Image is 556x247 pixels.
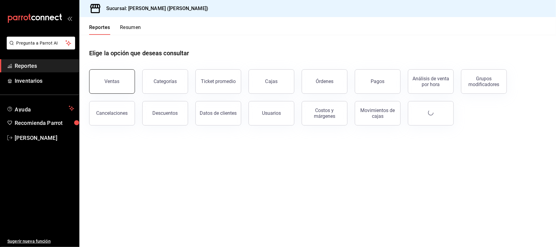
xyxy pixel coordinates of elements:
[249,69,294,94] a: Cajas
[154,78,177,84] div: Categorías
[15,134,74,142] span: [PERSON_NAME]
[195,69,241,94] button: Ticket promedio
[89,69,135,94] button: Ventas
[7,37,75,49] button: Pregunta a Parrot AI
[16,40,66,46] span: Pregunta a Parrot AI
[355,101,401,125] button: Movimientos de cajas
[461,69,507,94] button: Grupos modificadores
[15,77,74,85] span: Inventarios
[371,78,385,84] div: Pagos
[96,110,128,116] div: Cancelaciones
[200,110,237,116] div: Datos de clientes
[195,101,241,125] button: Datos de clientes
[316,78,333,84] div: Órdenes
[7,238,74,245] span: Sugerir nueva función
[201,78,236,84] div: Ticket promedio
[67,16,72,21] button: open_drawer_menu
[465,76,503,87] div: Grupos modificadores
[15,119,74,127] span: Recomienda Parrot
[89,49,189,58] h1: Elige la opción que deseas consultar
[355,69,401,94] button: Pagos
[249,101,294,125] button: Usuarios
[265,78,278,85] div: Cajas
[89,101,135,125] button: Cancelaciones
[142,69,188,94] button: Categorías
[408,69,454,94] button: Análisis de venta por hora
[302,101,347,125] button: Costos y márgenes
[142,101,188,125] button: Descuentos
[153,110,178,116] div: Descuentos
[89,24,110,35] button: Reportes
[105,78,120,84] div: Ventas
[89,24,141,35] div: navigation tabs
[302,69,347,94] button: Órdenes
[101,5,208,12] h3: Sucursal: [PERSON_NAME] ([PERSON_NAME])
[306,107,343,119] div: Costos y márgenes
[15,105,66,112] span: Ayuda
[120,24,141,35] button: Resumen
[262,110,281,116] div: Usuarios
[359,107,397,119] div: Movimientos de cajas
[412,76,450,87] div: Análisis de venta por hora
[15,62,74,70] span: Reportes
[4,44,75,51] a: Pregunta a Parrot AI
